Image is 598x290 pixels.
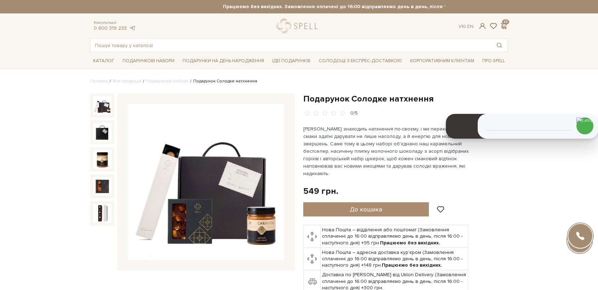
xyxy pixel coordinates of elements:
[465,23,466,29] span: |
[90,56,117,66] span: Каталог
[350,110,358,117] div: 0/5
[303,93,508,104] h1: Подарунок Солодке натхнення
[382,262,442,268] b: Працюємо без вихідних.
[94,21,136,25] span: Консультація:
[128,25,136,31] a: telegram
[479,56,508,66] span: Про Spell
[303,125,469,177] p: [PERSON_NAME] знаходить натхнення по-своєму, і ми переконані, що смаки здатні дарувати не лише на...
[93,204,111,222] img: Подарунок Солодке натхнення
[93,123,111,141] img: Подарунок Солодке натхнення
[467,23,473,29] a: En
[90,79,108,84] a: Головна
[180,56,267,66] span: Подарунки на День народження
[93,96,111,115] img: Подарунок Солодке натхнення
[350,205,382,213] span: До кошика
[459,23,473,30] div: Ук
[91,39,491,52] input: Пошук товару у каталозі
[93,177,111,196] img: Подарунок Солодке натхнення
[380,240,440,246] b: Працюємо без вихідних.
[321,248,468,270] td: Нова Пошта – адресна доставка кур'єром (Замовлення сплаченні до 16:00 відправляємо день в день, п...
[94,25,127,31] a: 0 800 319 233
[153,4,570,10] strong: Працюємо без вихідних. Замовлення оплачені до 16:00 відправляємо день в день, після 16:00 - насту...
[316,55,405,67] a: Солодощі з експрес-доставкою
[146,79,188,84] a: Подарункові набори
[491,39,507,52] button: Пошук товару у каталозі
[269,56,313,66] span: Ідеї подарунків
[303,186,338,197] div: 549 грн.
[93,150,111,168] img: Подарунок Солодке натхнення
[113,79,141,84] a: Вся продукція
[303,202,429,216] button: До кошика
[407,55,477,67] a: Корпоративним клієнтам
[321,225,468,248] td: Нова Пошта – відділення або поштомат (Замовлення сплаченні до 16:00 відправляємо день в день, піс...
[277,19,321,33] a: logo
[120,56,177,66] span: Подарункові набори
[188,78,257,85] li: Подарунок Солодке натхнення
[128,104,284,260] img: Подарунок Солодке натхнення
